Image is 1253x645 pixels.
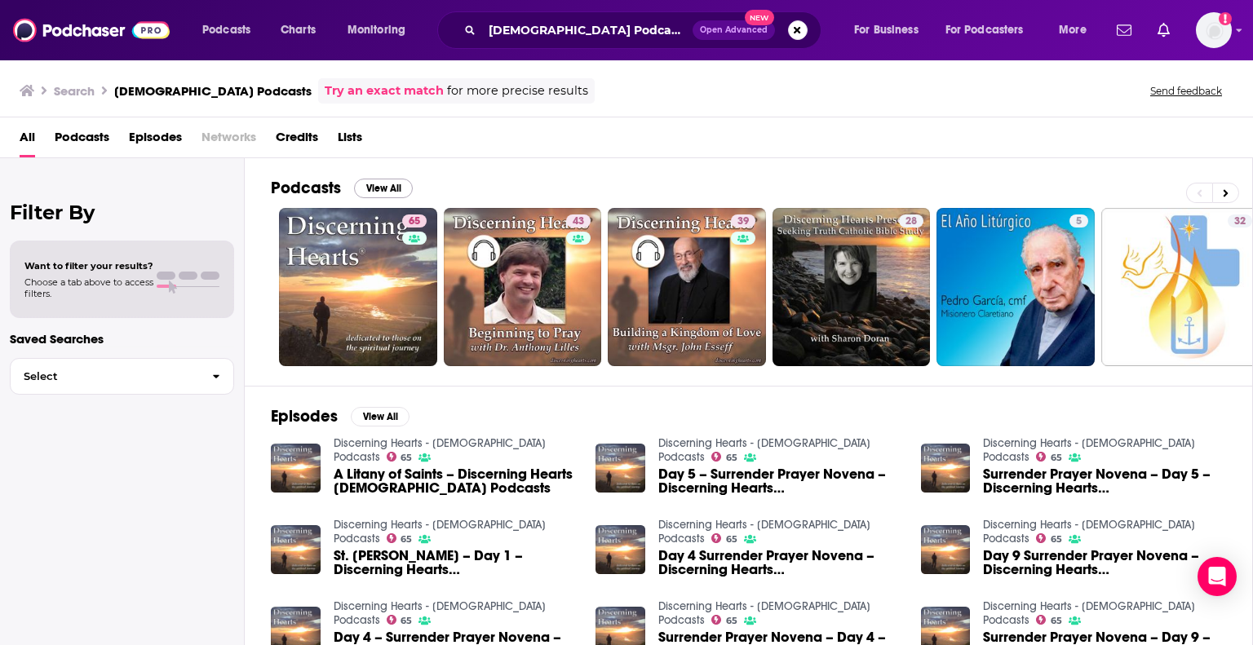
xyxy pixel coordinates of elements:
[270,17,325,43] a: Charts
[1198,557,1237,596] div: Open Intercom Messenger
[573,214,584,230] span: 43
[921,444,971,493] img: Surrender Prayer Novena – Day 5 – Discerning Hearts Catholic Podcasts
[336,17,427,43] button: open menu
[983,467,1226,495] span: Surrender Prayer Novena – Day 5 – Discerning Hearts [DEMOGRAPHIC_DATA] Podcasts
[711,533,737,543] a: 65
[945,19,1024,42] span: For Podcasters
[596,525,645,575] img: Day 4 Surrender Prayer Novena – Discerning Hearts Catholic Podcasts
[202,19,250,42] span: Podcasts
[936,208,1095,366] a: 5
[1036,452,1062,462] a: 65
[55,124,109,157] span: Podcasts
[334,549,577,577] a: St. Benedict Novena – Day 1 – Discerning Hearts Catholic podcasts
[899,214,923,228] a: 28
[201,124,256,157] span: Networks
[1196,12,1232,48] span: Logged in as shcarlos
[983,549,1226,577] span: Day 9 Surrender Prayer Novena – Discerning Hearts [DEMOGRAPHIC_DATA] Podcasts
[334,518,546,546] a: Discerning Hearts - Catholic Podcasts
[271,406,410,426] a: EpisodesView All
[658,436,870,464] a: Discerning Hearts - Catholic Podcasts
[658,599,870,627] a: Discerning Hearts - Catholic Podcasts
[387,452,413,462] a: 65
[700,26,768,34] span: Open Advanced
[1036,615,1062,625] a: 65
[983,467,1226,495] a: Surrender Prayer Novena – Day 5 – Discerning Hearts Catholic Podcasts
[711,615,737,625] a: 65
[1069,214,1088,228] a: 5
[854,19,919,42] span: For Business
[658,549,901,577] span: Day 4 Surrender Prayer Novena – Discerning Hearts [DEMOGRAPHIC_DATA] Podcasts
[338,124,362,157] span: Lists
[658,549,901,577] a: Day 4 Surrender Prayer Novena – Discerning Hearts Catholic Podcasts
[1051,536,1062,543] span: 65
[348,19,405,42] span: Monitoring
[271,178,413,198] a: PodcastsView All
[20,124,35,157] span: All
[401,617,412,625] span: 65
[129,124,182,157] span: Episodes
[1196,12,1232,48] button: Show profile menu
[1151,16,1176,44] a: Show notifications dropdown
[1234,214,1246,230] span: 32
[596,444,645,493] img: Day 5 – Surrender Prayer Novena – Discerning Hearts Catholic Podcasts
[281,19,316,42] span: Charts
[271,444,321,493] img: A Litany of Saints – Discerning Hearts Catholic Podcasts
[276,124,318,157] a: Credits
[843,17,939,43] button: open menu
[10,331,234,347] p: Saved Searches
[354,179,413,198] button: View All
[1051,454,1062,462] span: 65
[24,276,153,299] span: Choose a tab above to access filters.
[773,208,931,366] a: 28
[1059,19,1087,42] span: More
[271,525,321,575] a: St. Benedict Novena – Day 1 – Discerning Hearts Catholic podcasts
[482,17,693,43] input: Search podcasts, credits, & more...
[271,406,338,426] h2: Episodes
[905,214,917,230] span: 28
[24,260,153,272] span: Want to filter your results?
[271,178,341,198] h2: Podcasts
[402,214,427,228] a: 65
[54,83,95,99] h3: Search
[1196,12,1232,48] img: User Profile
[737,214,749,230] span: 39
[401,536,412,543] span: 65
[334,467,577,495] a: A Litany of Saints – Discerning Hearts Catholic Podcasts
[114,83,312,99] h3: [DEMOGRAPHIC_DATA] Podcasts
[1228,214,1252,228] a: 32
[711,452,737,462] a: 65
[983,436,1195,464] a: Discerning Hearts - Catholic Podcasts
[387,533,413,543] a: 65
[983,549,1226,577] a: Day 9 Surrender Prayer Novena – Discerning Hearts Catholic Podcasts
[10,358,234,395] button: Select
[1036,533,1062,543] a: 65
[608,208,766,366] a: 39
[279,208,437,366] a: 65
[444,208,602,366] a: 43
[658,518,870,546] a: Discerning Hearts - Catholic Podcasts
[401,454,412,462] span: 65
[191,17,272,43] button: open menu
[1076,214,1082,230] span: 5
[1219,12,1232,25] svg: Add a profile image
[387,615,413,625] a: 65
[334,436,546,464] a: Discerning Hearts - Catholic Podcasts
[935,17,1047,43] button: open menu
[921,525,971,575] img: Day 9 Surrender Prayer Novena – Discerning Hearts Catholic Podcasts
[1051,617,1062,625] span: 65
[334,467,577,495] span: A Litany of Saints – Discerning Hearts [DEMOGRAPHIC_DATA] Podcasts
[726,454,737,462] span: 65
[1047,17,1107,43] button: open menu
[334,549,577,577] span: St. [PERSON_NAME] – Day 1 – Discerning Hearts [DEMOGRAPHIC_DATA] podcasts
[11,371,199,382] span: Select
[693,20,775,40] button: Open AdvancedNew
[409,214,420,230] span: 65
[334,599,546,627] a: Discerning Hearts - Catholic Podcasts
[726,536,737,543] span: 65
